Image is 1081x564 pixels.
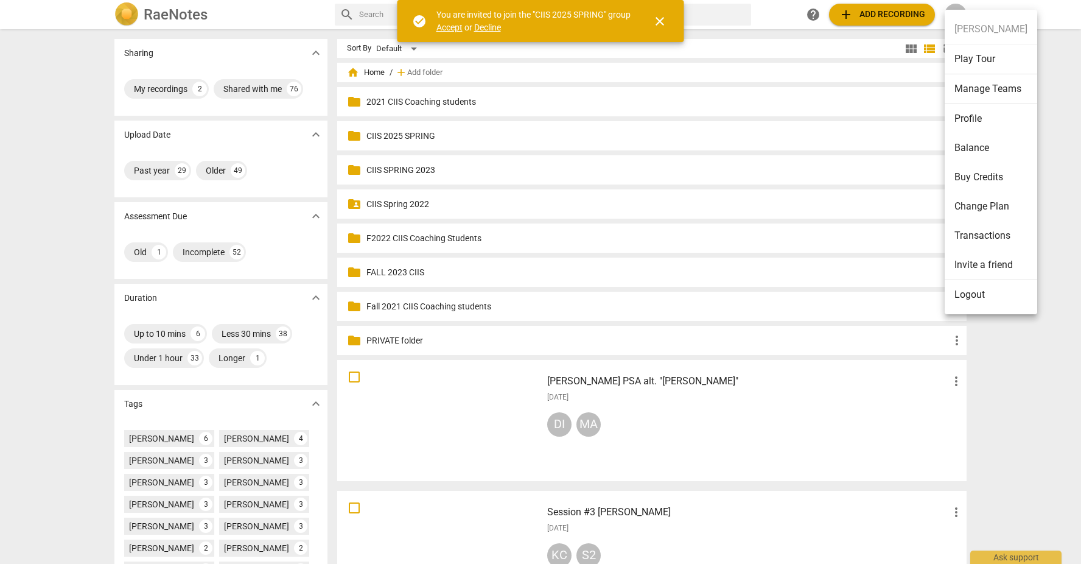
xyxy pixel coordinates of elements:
div: You are invited to join the "CIIS 2025 SPRING" group or [436,9,631,33]
button: Close [645,7,674,36]
li: Play Tour [945,44,1037,74]
span: Accept [436,23,463,32]
span: close [652,14,667,29]
span: check_circle [412,14,427,29]
span: Decline [474,23,501,32]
